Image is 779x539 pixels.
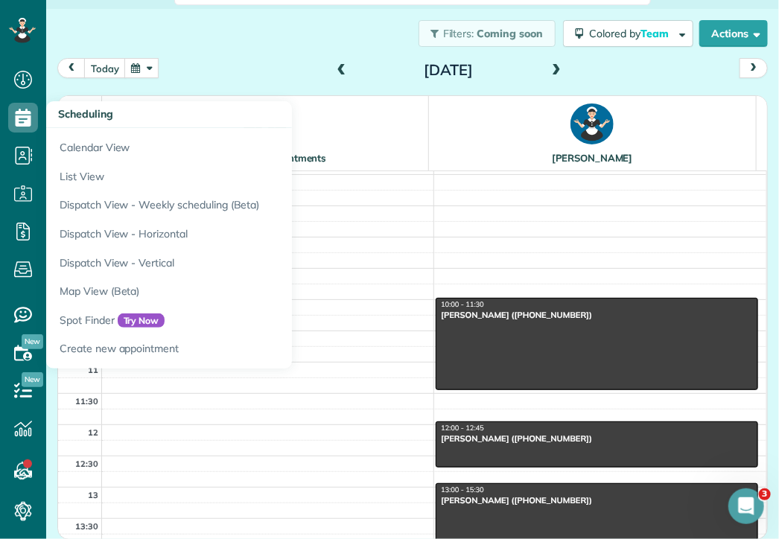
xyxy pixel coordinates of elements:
[640,27,671,40] span: Team
[22,334,43,349] span: New
[570,103,614,144] img: CM
[84,58,126,78] button: Today
[441,301,484,309] span: 10:00 - 11:30
[740,58,768,78] button: next
[440,310,754,320] div: [PERSON_NAME] ([PHONE_NUMBER])
[88,365,98,375] span: 11
[58,107,113,121] span: Scheduling
[699,20,768,47] button: Actions
[46,220,419,249] a: Dispatch View - Horizontal
[88,490,98,500] span: 13
[429,96,756,170] th: [PERSON_NAME]
[102,96,429,170] th: Unassigned Appointments
[75,521,98,532] span: 13:30
[440,433,754,444] div: [PERSON_NAME] ([PHONE_NUMBER])
[441,424,484,433] span: 12:00 - 12:45
[22,372,43,387] span: New
[443,27,474,40] span: Filters:
[46,162,419,191] a: List View
[441,486,484,494] span: 13:00 - 15:30
[477,27,544,40] span: Coming soon
[75,396,98,406] span: 11:30
[57,58,86,78] button: prev
[46,249,419,278] a: Dispatch View - Vertical
[46,306,419,335] a: Spot FinderTry Now
[728,488,764,524] iframe: Intercom live chat
[759,488,771,500] span: 3
[563,20,693,47] button: Colored byTeam
[356,62,542,78] h2: [DATE]
[46,277,419,306] a: Map View (Beta)
[46,191,419,220] a: Dispatch View - Weekly scheduling (Beta)
[88,427,98,438] span: 12
[589,27,674,40] span: Colored by
[75,459,98,469] span: 12:30
[440,495,754,505] div: [PERSON_NAME] ([PHONE_NUMBER])
[46,334,419,369] a: Create new appointment
[46,128,419,162] a: Calendar View
[118,313,165,328] span: Try Now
